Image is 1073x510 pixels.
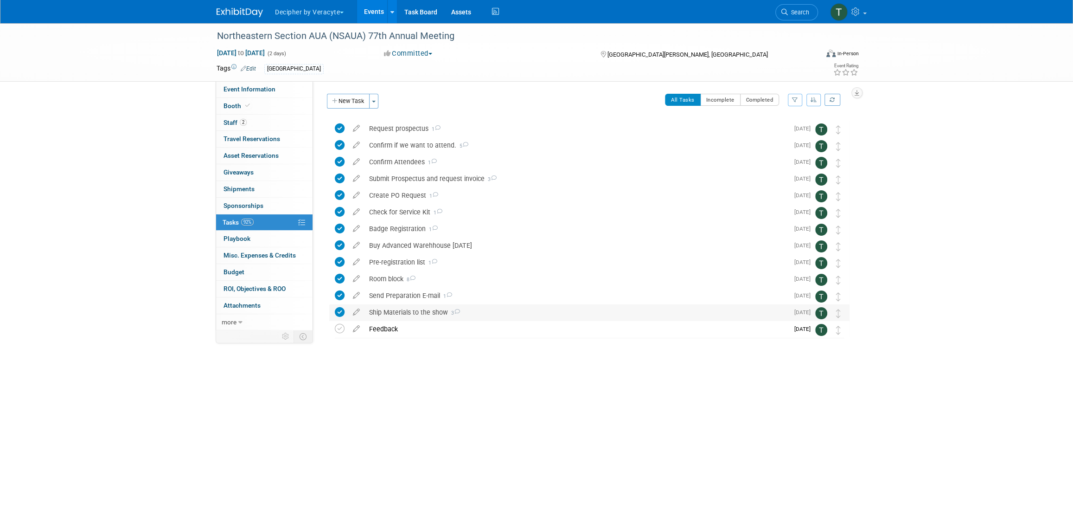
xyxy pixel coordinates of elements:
i: Move task [836,309,841,318]
span: 1 [440,293,452,299]
span: (2 days) [267,51,286,57]
span: Misc. Expenses & Credits [224,252,296,259]
span: 3 [485,176,497,182]
a: Playbook [216,231,313,247]
img: Tony Alvarado [815,123,827,136]
span: [DATE] [794,292,815,299]
span: Travel Reservations [224,135,280,142]
a: edit [348,241,364,250]
span: [DATE] [794,125,815,132]
a: Giveaways [216,164,313,181]
i: Move task [836,175,841,184]
a: Tasks92% [216,214,313,231]
a: Shipments [216,181,313,197]
img: Tony Alvarado [815,140,827,152]
img: Tony Alvarado [815,324,827,336]
span: 1 [426,226,438,232]
i: Move task [836,326,841,335]
div: Create PO Request [364,187,789,203]
td: Toggle Event Tabs [294,330,313,342]
span: [DATE] [794,142,815,148]
img: Tony Alvarado [815,174,827,186]
a: Refresh [824,94,840,106]
i: Move task [836,125,841,134]
img: Tony Alvarado [815,274,827,286]
i: Move task [836,276,841,284]
span: 1 [425,260,437,266]
a: more [216,314,313,330]
span: ROI, Objectives & ROO [224,285,286,292]
a: edit [348,225,364,233]
div: [GEOGRAPHIC_DATA] [264,64,324,74]
span: 1 [428,126,441,132]
span: Tasks [223,219,254,226]
a: Attachments [216,297,313,314]
td: Tags [217,64,256,74]
button: Incomplete [700,94,741,106]
i: Move task [836,209,841,218]
div: Submit Prospectus and request invoice [364,171,789,187]
div: Confirm if we want to attend. [364,137,789,153]
div: Confirm Attendees [364,154,789,170]
div: Northeastern Section AUA (NSAUA) 77th Annual Meeting [214,28,804,45]
span: Giveaways [224,168,254,176]
div: In-Person [837,50,859,57]
span: [DATE] [794,159,815,165]
img: Tony Alvarado [815,291,827,303]
img: Tony Alvarado [830,3,848,21]
img: ExhibitDay [217,8,263,17]
span: Attachments [224,302,261,309]
button: Completed [740,94,779,106]
a: edit [348,174,364,183]
span: [DATE] [794,226,815,232]
span: 3 [448,310,460,316]
a: edit [348,308,364,316]
span: Staff [224,119,247,126]
i: Move task [836,259,841,268]
span: Sponsorships [224,202,263,209]
a: Sponsorships [216,198,313,214]
div: Feedback [364,321,789,337]
a: edit [348,124,364,133]
img: Tony Alvarado [815,157,827,169]
span: 2 [240,119,247,126]
a: edit [348,208,364,216]
a: Asset Reservations [216,148,313,164]
i: Move task [836,159,841,168]
i: Move task [836,142,841,151]
span: 1 [430,210,442,216]
img: Tony Alvarado [815,257,827,269]
img: Tony Alvarado [815,190,827,202]
span: [DATE] [794,259,815,265]
span: 1 [426,193,438,199]
a: Misc. Expenses & Credits [216,247,313,264]
div: Buy Advanced Warehhouse [DATE] [364,238,789,253]
i: Booth reservation complete [245,103,250,108]
div: Check for Service Kit [364,204,789,220]
span: [DATE] [794,209,815,215]
img: Tony Alvarado [815,240,827,252]
span: [DATE] [794,192,815,199]
span: Search [788,9,809,16]
a: Edit [241,65,256,72]
a: edit [348,141,364,149]
div: Room block [364,271,789,287]
div: Event Format [763,48,859,62]
i: Move task [836,292,841,301]
a: edit [348,191,364,200]
span: 92% [241,219,254,226]
span: more [222,318,236,326]
span: 8 [403,277,415,283]
a: edit [348,258,364,266]
span: [DATE] [794,326,815,332]
a: Booth [216,98,313,114]
i: Move task [836,192,841,201]
div: Badge Registration [364,221,789,237]
span: Budget [224,268,244,276]
a: edit [348,291,364,300]
img: Tony Alvarado [815,207,827,219]
span: 5 [456,143,468,149]
span: Event Information [224,85,275,93]
button: New Task [327,94,370,109]
button: All Tasks [665,94,701,106]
